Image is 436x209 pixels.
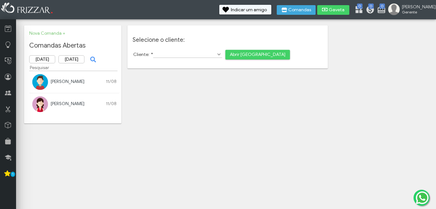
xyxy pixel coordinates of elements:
button: ui-button [88,55,97,64]
button: Gaveta [317,5,349,15]
span: 1 [11,172,15,177]
span: Gaveta [329,8,345,12]
h2: Comandas Abertas [29,41,116,50]
a: 0 [366,5,372,15]
button: Abrir [GEOGRAPHIC_DATA] [225,50,290,59]
label: Cliente: [133,52,153,57]
span: 0 [379,4,385,9]
input: Pesquisar [29,64,118,71]
a: 0 [377,5,383,15]
span: [PERSON_NAME] [402,4,431,10]
button: Comandas [277,5,316,15]
h3: Selecione o cliente: [133,36,323,43]
input: Data Final [58,55,84,63]
a: [PERSON_NAME] [51,101,84,106]
span: Abrir [GEOGRAPHIC_DATA] [230,50,285,59]
a: [PERSON_NAME] [51,79,84,84]
span: 11/08 [106,101,117,106]
span: 11/08 [106,79,117,84]
a: 0 [354,5,361,15]
span: Indicar um amigo [231,8,267,12]
span: ui-button [92,55,93,64]
a: [PERSON_NAME] Gerente [388,4,433,16]
button: Show Options [216,51,222,58]
a: Nova Comanda + [29,31,65,36]
span: Gerente [402,10,431,14]
span: 0 [368,4,374,9]
img: whatsapp.png [414,190,430,205]
span: 0 [357,4,362,9]
span: Comandas [288,8,311,12]
button: Indicar um amigo [219,5,271,14]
